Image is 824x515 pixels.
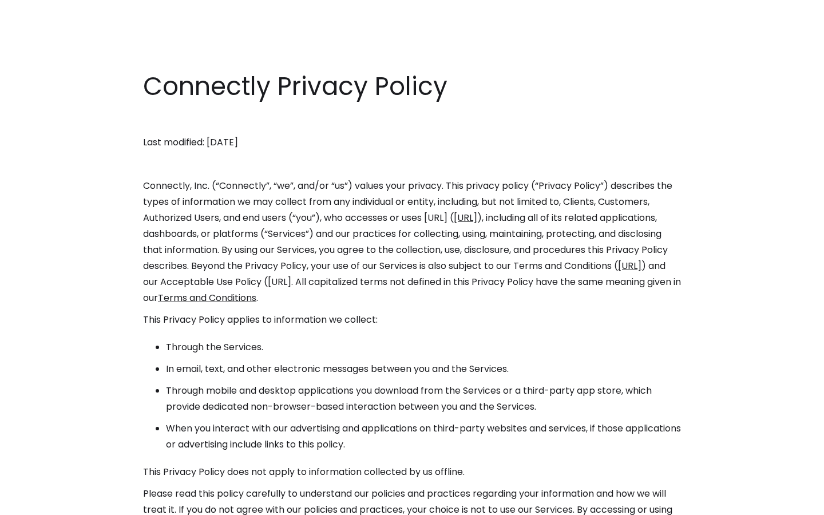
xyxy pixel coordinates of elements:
[143,312,681,328] p: This Privacy Policy applies to information we collect:
[166,361,681,377] li: In email, text, and other electronic messages between you and the Services.
[166,339,681,355] li: Through the Services.
[143,156,681,172] p: ‍
[11,494,69,511] aside: Language selected: English
[143,464,681,480] p: This Privacy Policy does not apply to information collected by us offline.
[158,291,256,304] a: Terms and Conditions
[143,113,681,129] p: ‍
[166,421,681,453] li: When you interact with our advertising and applications on third-party websites and services, if ...
[618,259,641,272] a: [URL]
[143,178,681,306] p: Connectly, Inc. (“Connectly”, “we”, and/or “us”) values your privacy. This privacy policy (“Priva...
[23,495,69,511] ul: Language list
[143,134,681,150] p: Last modified: [DATE]
[166,383,681,415] li: Through mobile and desktop applications you download from the Services or a third-party app store...
[143,69,681,104] h1: Connectly Privacy Policy
[454,211,477,224] a: [URL]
